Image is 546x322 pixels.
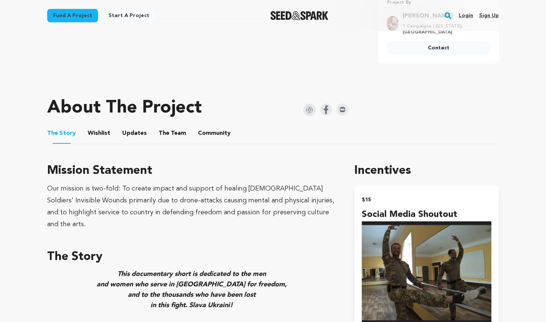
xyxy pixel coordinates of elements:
span: Story [47,129,76,138]
span: Wishlist [88,129,110,138]
img: Seed&Spark IMDB Icon [337,104,348,116]
a: Contact [387,41,490,55]
h3: Mission Statement [47,162,337,180]
em: This documentary short is dedicated to the men [117,271,266,277]
div: Our mission is two-fold: To create impact and support of healing [DEMOGRAPHIC_DATA] Soldiers' Inv... [47,183,337,230]
img: Seed&Spark Facebook Icon [320,104,332,116]
span: Community [198,129,231,138]
h4: Social Media Shoutout [362,208,491,221]
h2: $15 [362,195,491,205]
h1: Incentives [354,162,499,180]
span: Updates [122,129,147,138]
span: The [47,129,58,138]
em: and to the thousands who have been lost [128,292,256,298]
a: Fund a project [47,9,98,22]
a: Start a project [103,9,155,22]
em: and women who serve in [GEOGRAPHIC_DATA] for freedom, [97,281,287,288]
a: Seed&Spark Homepage [270,11,329,20]
h3: The Story [47,248,337,266]
a: Sign up [479,10,499,22]
span: The [159,129,169,138]
h1: About The Project [47,99,202,117]
img: Seed&Spark Logo Dark Mode [270,11,329,20]
span: Team [159,129,186,138]
img: Seed&Spark Instagram Icon [303,104,316,116]
a: Login [459,10,473,22]
em: in this fight. Slava Ukraini! [150,302,233,309]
